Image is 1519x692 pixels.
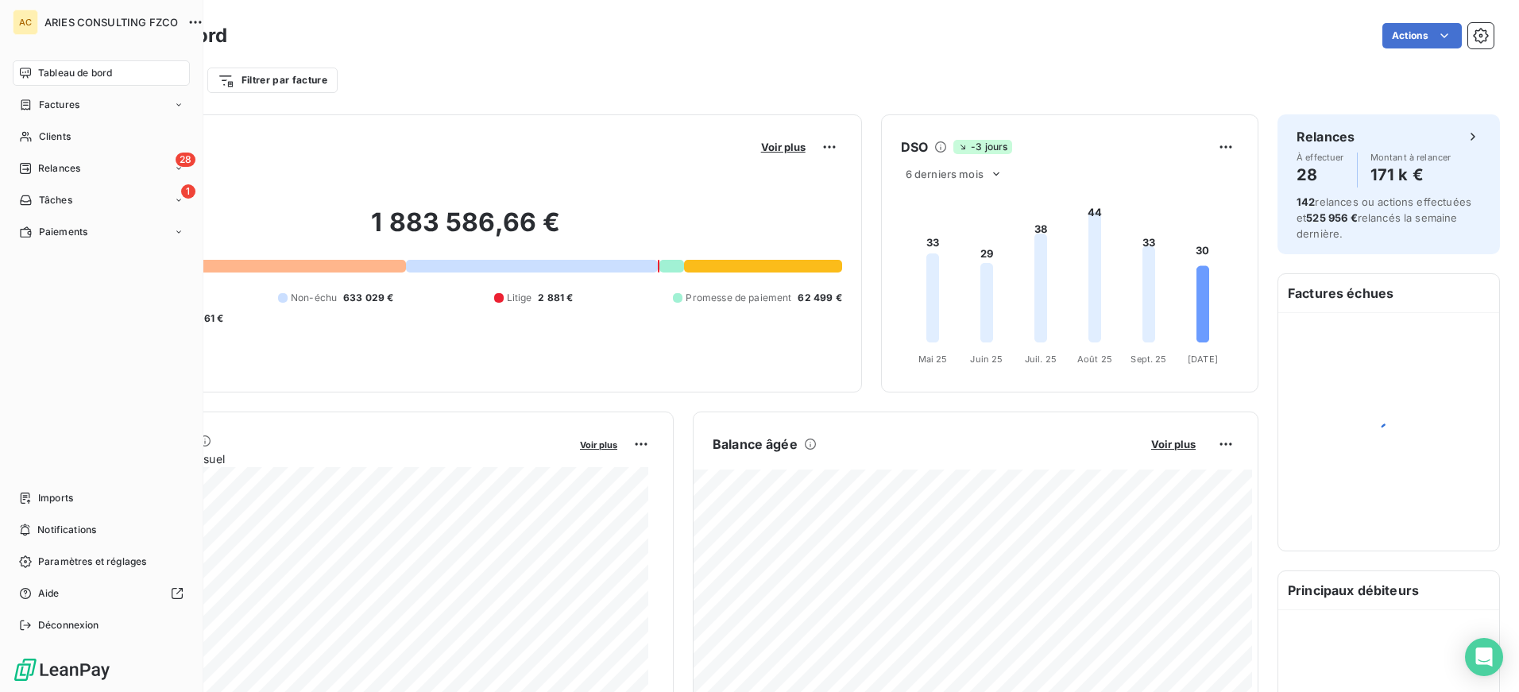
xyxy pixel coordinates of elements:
button: Voir plus [756,140,810,154]
span: Paiements [39,225,87,239]
a: Aide [13,581,190,606]
span: Voir plus [761,141,806,153]
h6: DSO [901,137,928,157]
tspan: [DATE] [1188,354,1218,365]
span: 28 [176,153,195,167]
span: Paramètres et réglages [38,555,146,569]
span: Montant à relancer [1370,153,1451,162]
span: ARIES CONSULTING FZCO [44,16,178,29]
span: Factures [39,98,79,112]
tspan: Sept. 25 [1131,354,1166,365]
h6: Principaux débiteurs [1278,571,1499,609]
span: 62 499 € [798,291,841,305]
span: Litige [507,291,532,305]
span: Clients [39,130,71,144]
tspan: Juin 25 [970,354,1003,365]
span: Imports [38,491,73,505]
tspan: Août 25 [1077,354,1112,365]
span: Relances [38,161,80,176]
span: relances ou actions effectuées et relancés la semaine dernière. [1297,195,1471,240]
button: Filtrer par facture [207,68,338,93]
h4: 28 [1297,162,1344,187]
tspan: Mai 25 [918,354,947,365]
span: Aide [38,586,60,601]
span: Chiffre d'affaires mensuel [90,450,569,467]
span: Promesse de paiement [686,291,791,305]
h4: 171 k € [1370,162,1451,187]
div: AC [13,10,38,35]
span: Tableau de bord [38,66,112,80]
button: Voir plus [1146,437,1200,451]
span: -3 jours [953,140,1012,154]
div: Open Intercom Messenger [1465,638,1503,676]
button: Actions [1382,23,1462,48]
h2: 1 883 586,66 € [90,207,842,254]
h6: Factures échues [1278,274,1499,312]
span: Voir plus [580,439,617,450]
span: 525 956 € [1306,211,1357,224]
span: À effectuer [1297,153,1344,162]
h6: Balance âgée [713,435,798,454]
span: Tâches [39,193,72,207]
h6: Relances [1297,127,1355,146]
span: Voir plus [1151,438,1196,450]
span: Non-échu [291,291,337,305]
tspan: Juil. 25 [1025,354,1057,365]
span: 633 029 € [343,291,393,305]
span: 2 881 € [538,291,573,305]
span: 1 [181,184,195,199]
span: 142 [1297,195,1315,208]
span: 6 derniers mois [906,168,984,180]
img: Logo LeanPay [13,657,111,682]
button: Voir plus [575,437,622,451]
span: Déconnexion [38,618,99,632]
span: Notifications [37,523,96,537]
